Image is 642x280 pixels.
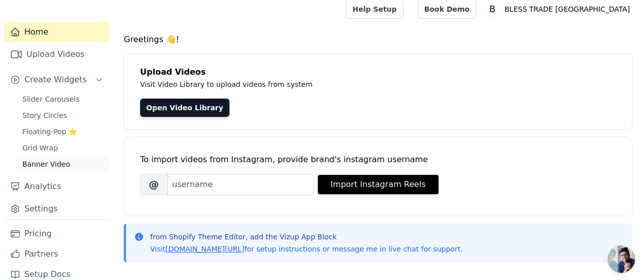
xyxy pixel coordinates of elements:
a: Slider Carousels [16,92,109,106]
input: username [167,174,314,195]
a: [DOMAIN_NAME][URL] [165,245,245,253]
a: Home [4,22,109,42]
p: from Shopify Theme Editor, add the Vizup App Block [150,232,462,242]
a: Grid Wrap [16,141,109,155]
a: Settings [4,199,109,219]
a: Open chat [607,245,635,273]
button: Create Widgets [4,70,109,90]
a: Open Video Library [140,99,229,117]
button: Import Instagram Reels [318,175,438,194]
span: Grid Wrap [22,143,58,153]
span: Floating-Pop ⭐ [22,127,77,137]
a: Pricing [4,224,109,244]
p: Visit for setup instructions or message me in live chat for support. [150,244,462,254]
span: Story Circles [22,110,67,120]
a: Analytics [4,176,109,197]
a: Banner Video [16,157,109,171]
h4: Upload Videos [140,66,616,78]
text: B [489,4,495,14]
div: To import videos from Instagram, provide brand's instagram username [140,153,616,166]
h4: Greetings 👋! [124,34,632,46]
span: @ [140,174,167,195]
span: Slider Carousels [22,94,80,104]
span: Create Widgets [24,74,87,86]
a: Story Circles [16,108,109,122]
a: Upload Videos [4,44,109,65]
a: Floating-Pop ⭐ [16,125,109,139]
span: Banner Video [22,159,70,169]
a: Partners [4,244,109,264]
p: Visit Video Library to upload videos from system [140,78,595,90]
